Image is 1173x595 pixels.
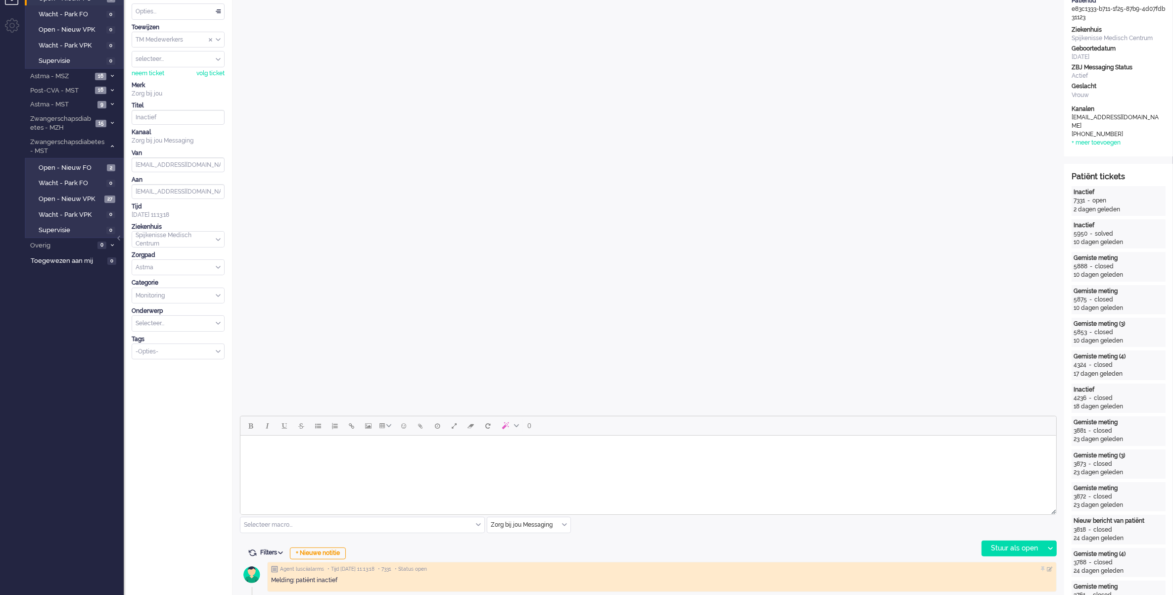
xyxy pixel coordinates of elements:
[1074,370,1164,378] div: 17 dagen geleden
[1072,63,1166,72] div: ZBJ Messaging Status
[1087,230,1095,238] div: -
[496,417,523,434] button: AI
[1072,105,1166,113] div: Kanalen
[29,55,123,66] a: Supervisie 0
[132,32,225,48] div: Assign Group
[1092,197,1106,205] div: open
[1085,197,1092,205] div: -
[982,541,1044,556] div: Stuur als open
[1074,534,1164,543] div: 24 dagen geleden
[106,227,115,234] span: 0
[280,566,324,573] span: Agent lusciialarms
[360,417,377,434] button: Insert/edit image
[1074,271,1164,279] div: 10 dagen geleden
[1094,394,1113,402] div: closed
[1074,361,1086,369] div: 4324
[1074,221,1164,230] div: Inactief
[1074,262,1087,271] div: 5888
[1094,361,1113,369] div: closed
[1074,328,1087,337] div: 5853
[240,436,1056,505] iframe: Rich Text Area
[239,562,264,587] img: avatar
[429,417,446,434] button: Delay message
[1072,130,1161,139] div: [PHONE_NUMBER]
[106,180,115,187] span: 0
[293,417,310,434] button: Strikethrough
[1074,386,1164,394] div: Inactief
[527,422,531,430] span: 0
[29,162,123,173] a: Open - Nieuw FO 2
[1072,34,1166,43] div: Spijkenisse Medisch Centrum
[132,335,225,344] div: Tags
[1048,505,1056,514] div: Resize
[1087,296,1094,304] div: -
[1072,53,1166,61] div: [DATE]
[1074,197,1085,205] div: 7331
[1093,493,1112,501] div: closed
[1095,262,1114,271] div: closed
[132,69,164,78] div: neem ticket
[107,257,116,265] span: 0
[29,193,123,204] a: Open - Nieuw VPK 27
[104,196,115,203] span: 27
[1072,26,1166,34] div: Ziekenhuis
[97,242,106,249] span: 0
[29,72,92,81] span: Astma - MSZ
[132,307,225,315] div: Onderwerp
[132,202,225,219] div: [DATE] 11:13:18
[97,101,106,108] span: 9
[106,211,115,219] span: 0
[1086,526,1093,534] div: -
[132,279,225,287] div: Categorie
[1087,328,1094,337] div: -
[132,23,225,32] div: Toewijzen
[29,255,124,266] a: Toegewezen aan mij 0
[39,41,104,50] span: Wacht - Park VPK
[29,241,94,250] span: Overig
[276,417,293,434] button: Underline
[132,223,225,231] div: Ziekenhuis
[39,163,104,173] span: Open - Nieuw FO
[310,417,327,434] button: Bullet list
[1072,72,1166,80] div: Actief
[1094,296,1113,304] div: closed
[29,24,123,35] a: Open - Nieuw VPK 0
[327,417,343,434] button: Numbered list
[106,57,115,65] span: 0
[1074,435,1164,444] div: 23 dagen geleden
[1072,91,1166,99] div: Vrouw
[446,417,463,434] button: Fullscreen
[1074,402,1164,411] div: 18 dagen geleden
[343,417,360,434] button: Insert/edit link
[29,40,123,50] a: Wacht - Park VPK 0
[29,177,123,188] a: Wacht - Park FO 0
[132,137,225,145] div: Zorg bij jou Messaging
[29,86,92,96] span: Post-CVA - MST
[328,566,375,573] span: • Tijd [DATE] 11:13:18
[1074,468,1164,477] div: 23 dagen geleden
[1074,451,1164,460] div: Gemiste meting (3)
[395,566,427,573] span: • Status open
[1095,230,1113,238] div: solved
[378,566,391,573] span: • 7331
[132,90,225,98] div: Zorg bij jou
[1074,205,1164,214] div: 2 dagen geleden
[1093,526,1112,534] div: closed
[1074,501,1164,509] div: 23 dagen geleden
[107,164,115,172] span: 2
[479,417,496,434] button: Reset content
[1074,517,1164,525] div: Nieuw bericht van patiënt
[39,10,104,19] span: Wacht - Park FO
[1087,262,1095,271] div: -
[1074,352,1164,361] div: Gemiste meting (4)
[1093,460,1112,468] div: closed
[132,101,225,110] div: Titel
[106,42,115,50] span: 0
[1086,493,1093,501] div: -
[29,100,94,109] span: Astma - MST
[39,210,104,220] span: Wacht - Park VPK
[95,73,106,80] span: 16
[29,224,123,235] a: Supervisie 0
[1074,460,1086,468] div: 3873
